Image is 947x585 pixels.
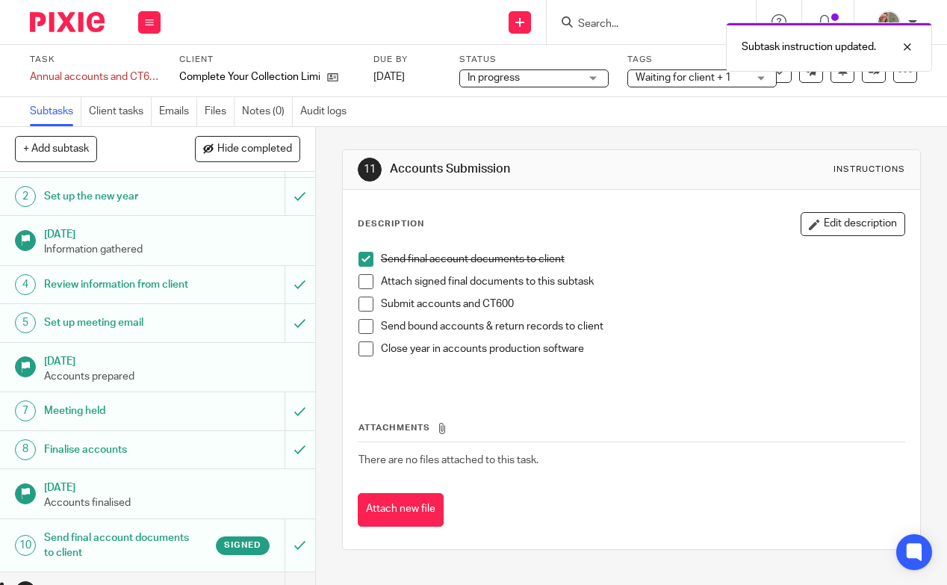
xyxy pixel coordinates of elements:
[15,186,36,207] div: 2
[205,97,235,126] a: Files
[217,143,292,155] span: Hide completed
[179,69,320,84] p: Complete Your Collection Limited
[15,312,36,333] div: 5
[381,319,904,334] p: Send bound accounts & return records to client
[15,400,36,421] div: 7
[381,274,904,289] p: Attach signed final documents to this subtask
[15,535,36,556] div: 10
[89,97,152,126] a: Client tasks
[44,527,194,565] h1: Send final account documents to client
[358,158,382,182] div: 11
[877,10,901,34] img: A3ABFD03-94E6-44F9-A09D-ED751F5F1762.jpeg
[300,97,354,126] a: Audit logs
[44,495,300,510] p: Accounts finalised
[159,97,197,126] a: Emails
[636,72,731,83] span: Waiting for client + 1
[44,439,194,461] h1: Finalise accounts
[44,273,194,296] h1: Review information from client
[15,439,36,460] div: 8
[44,477,300,495] h1: [DATE]
[358,218,424,230] p: Description
[44,223,300,242] h1: [DATE]
[44,312,194,334] h1: Set up meeting email
[381,297,904,312] p: Submit accounts and CT600
[30,12,105,32] img: Pixie
[358,493,444,527] button: Attach new file
[242,97,293,126] a: Notes (0)
[30,69,161,84] div: Annual accounts and CT600 return
[15,274,36,295] div: 4
[195,136,300,161] button: Hide completed
[390,161,663,177] h1: Accounts Submission
[833,164,905,176] div: Instructions
[224,539,261,551] span: Signed
[373,72,405,82] span: [DATE]
[44,369,300,384] p: Accounts prepared
[30,97,81,126] a: Subtasks
[44,400,194,422] h1: Meeting held
[459,54,609,66] label: Status
[373,54,441,66] label: Due by
[44,185,194,208] h1: Set up the new year
[44,242,300,257] p: Information gathered
[358,455,538,465] span: There are no files attached to this task.
[358,424,430,432] span: Attachments
[381,252,904,267] p: Send final account documents to client
[15,136,97,161] button: + Add subtask
[381,341,904,356] p: Close year in accounts production software
[468,72,520,83] span: In progress
[179,54,355,66] label: Client
[742,40,876,55] p: Subtask instruction updated.
[801,212,905,236] button: Edit description
[44,350,300,369] h1: [DATE]
[30,54,161,66] label: Task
